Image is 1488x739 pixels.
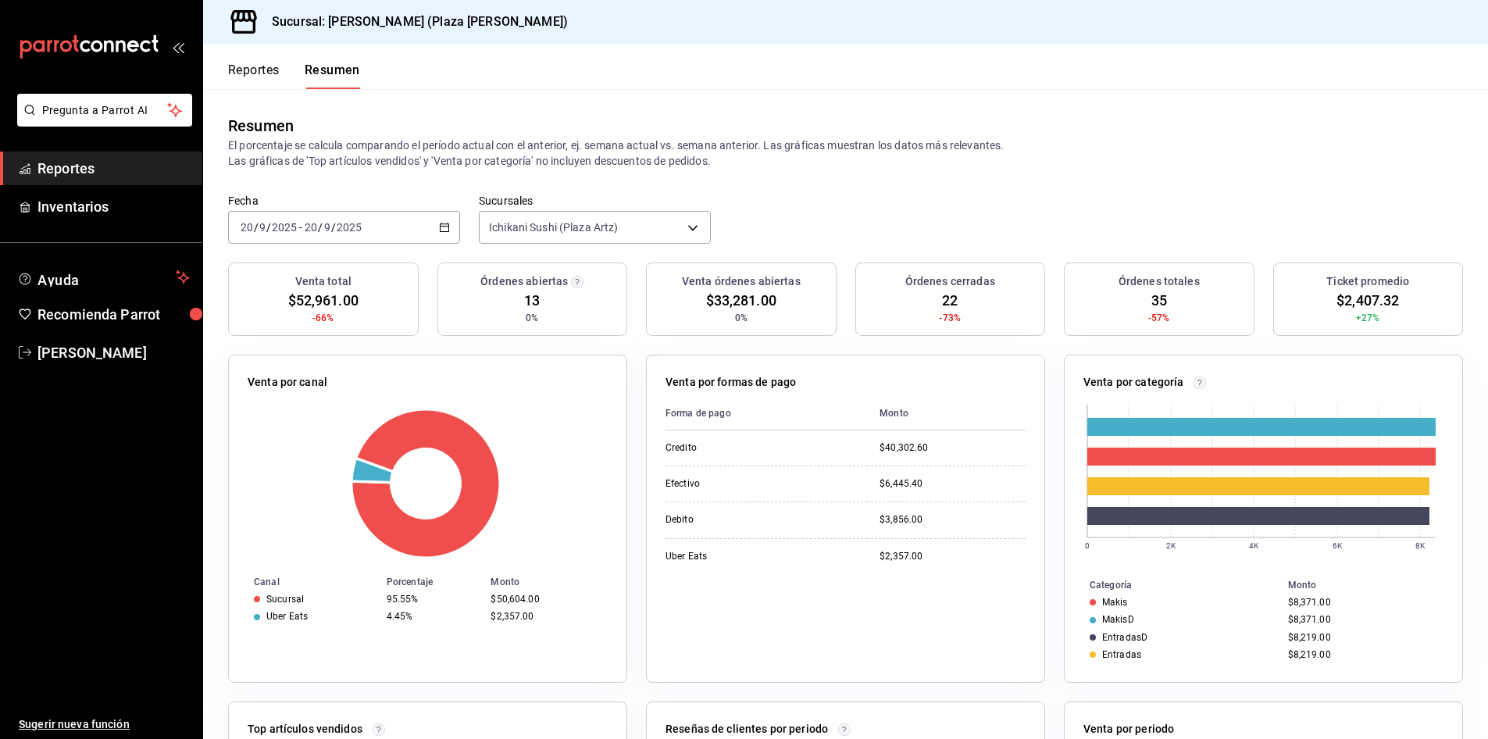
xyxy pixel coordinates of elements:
h3: Venta órdenes abiertas [682,273,801,290]
h3: Órdenes totales [1119,273,1200,290]
span: / [318,221,323,234]
text: 6K [1333,541,1343,550]
span: 35 [1151,290,1167,311]
span: -57% [1148,311,1170,325]
p: Venta por formas de pago [665,374,796,391]
div: Uber Eats [665,550,822,563]
span: $2,407.32 [1336,290,1399,311]
span: Recomienda Parrot [37,304,190,325]
div: Efectivo [665,477,822,491]
div: $8,371.00 [1288,614,1437,625]
th: Monto [484,573,626,591]
span: 0% [526,311,538,325]
label: Fecha [228,195,460,206]
div: Entradas [1102,649,1141,660]
div: $8,219.00 [1288,649,1437,660]
th: Forma de pago [665,397,867,430]
span: $33,281.00 [706,290,776,311]
span: Inventarios [37,196,190,217]
h3: Sucursal: [PERSON_NAME] (Plaza [PERSON_NAME]) [259,12,568,31]
p: Top artículos vendidos [248,721,362,737]
div: $8,219.00 [1288,632,1437,643]
div: Makis [1102,597,1128,608]
div: $3,856.00 [880,513,1026,527]
a: Pregunta a Parrot AI [11,113,192,130]
span: Reportes [37,158,190,179]
input: ---- [271,221,298,234]
div: $2,357.00 [880,550,1026,563]
input: -- [323,221,331,234]
h3: Órdenes abiertas [480,273,568,290]
text: 8K [1415,541,1426,550]
th: Categoría [1065,577,1282,594]
label: Sucursales [479,195,711,206]
input: -- [304,221,318,234]
th: Monto [1282,577,1462,594]
span: / [266,221,271,234]
text: 4K [1249,541,1259,550]
p: Venta por periodo [1083,721,1174,737]
span: / [254,221,259,234]
span: -66% [312,311,334,325]
span: 0% [735,311,748,325]
div: MakisD [1102,614,1134,625]
th: Monto [867,397,1026,430]
button: Reportes [228,62,280,89]
span: - [299,221,302,234]
text: 2K [1166,541,1176,550]
div: $8,371.00 [1288,597,1437,608]
div: Sucursal [266,594,304,605]
span: Ayuda [37,268,169,287]
button: Resumen [305,62,360,89]
span: [PERSON_NAME] [37,342,190,363]
span: Sugerir nueva función [19,716,190,733]
div: $6,445.40 [880,477,1026,491]
div: EntradasD [1102,632,1147,643]
div: Uber Eats [266,611,308,622]
span: +27% [1356,311,1380,325]
div: $2,357.00 [491,611,601,622]
input: -- [240,221,254,234]
span: 22 [942,290,958,311]
p: Venta por canal [248,374,327,391]
div: $40,302.60 [880,441,1026,455]
div: $50,604.00 [491,594,601,605]
div: Debito [665,513,822,527]
p: Reseñas de clientes por periodo [665,721,828,737]
h3: Venta total [295,273,351,290]
span: $52,961.00 [288,290,359,311]
button: open_drawer_menu [172,41,184,53]
div: Resumen [228,114,294,137]
p: Venta por categoría [1083,374,1184,391]
text: 0 [1085,541,1090,550]
span: -73% [939,311,961,325]
th: Canal [229,573,380,591]
div: Credito [665,441,822,455]
input: ---- [336,221,362,234]
th: Porcentaje [380,573,485,591]
div: 4.45% [387,611,479,622]
h3: Órdenes cerradas [905,273,995,290]
p: El porcentaje se calcula comparando el período actual con el anterior, ej. semana actual vs. sema... [228,137,1463,169]
span: / [331,221,336,234]
h3: Ticket promedio [1326,273,1409,290]
span: 13 [524,290,540,311]
div: 95.55% [387,594,479,605]
input: -- [259,221,266,234]
button: Pregunta a Parrot AI [17,94,192,127]
span: Pregunta a Parrot AI [42,102,168,119]
span: Ichikani Sushi (Plaza Artz) [489,220,619,235]
div: navigation tabs [228,62,360,89]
